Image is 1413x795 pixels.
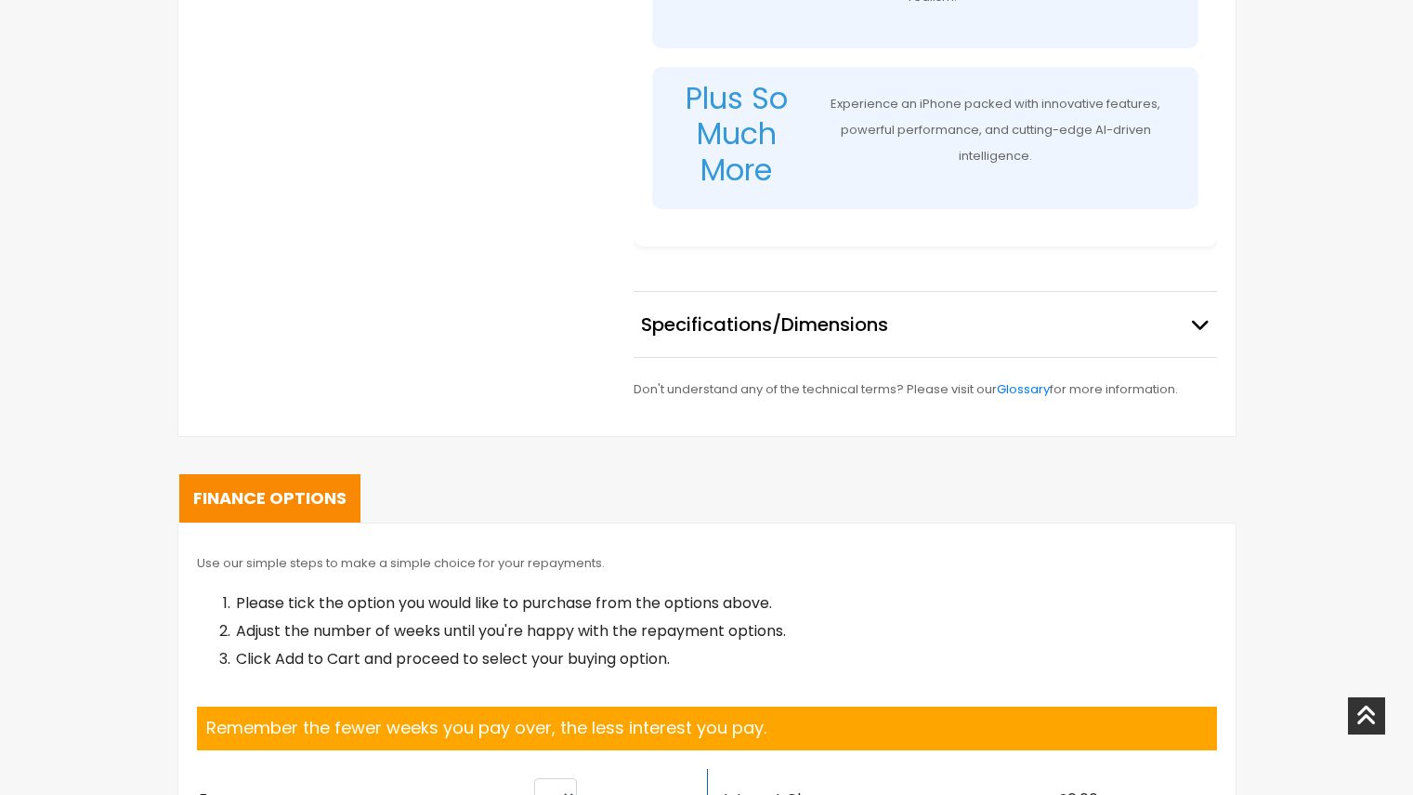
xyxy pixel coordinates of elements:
[641,311,888,338] span: Specifications/Dimensions
[206,716,766,739] span: Remember the fewer weeks you pay over, the less interest you pay.
[634,377,1217,403] p: Don't understand any of the technical terms? Please visit our for more information.
[234,645,1217,673] li: Click Add to Cart and proceed to select your buying option.
[197,551,1217,575] p: Use our simple steps to make a simple choice for your repayments.
[234,617,1217,645] li: Adjust the number of weeks until you're happy with the repayment options.
[666,81,807,188] h2: Plus So Much More
[179,474,360,523] a: Finance Options
[234,590,1217,617] li: Please tick the option you would like to purchase from the options above.
[997,380,1050,398] a: Glossary
[807,91,1184,169] p: Experience an iPhone packed with innovative features, powerful performance, and cutting-edge AI-d...
[634,292,1217,357] button: Specifications/Dimensions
